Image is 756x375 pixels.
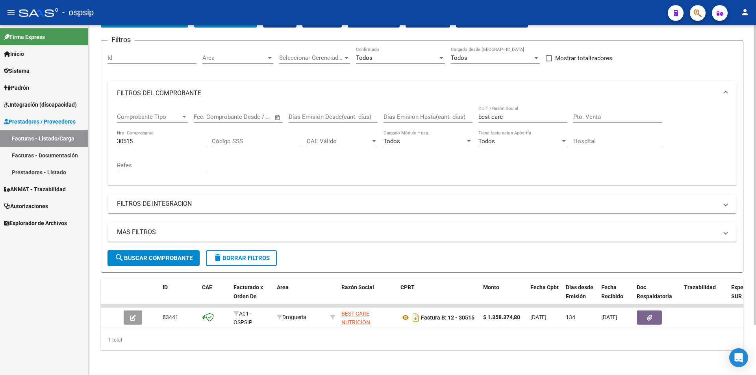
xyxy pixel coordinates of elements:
[411,311,421,324] i: Descargar documento
[740,7,750,17] mat-icon: person
[115,253,124,262] mat-icon: search
[530,284,559,290] span: Fecha Cpbt
[4,117,76,126] span: Prestadores / Proveedores
[338,279,397,314] datatable-header-cell: Razón Social
[230,279,274,314] datatable-header-cell: Facturado x Orden De
[384,138,400,145] span: Todos
[530,314,547,320] span: [DATE]
[199,279,230,314] datatable-header-cell: CAE
[206,250,277,266] button: Borrar Filtros
[729,348,748,367] div: Open Intercom Messenger
[277,314,306,320] span: Drogueria
[341,309,394,326] div: 30715222295
[307,138,371,145] span: CAE Válido
[483,314,520,320] strong: $ 1.358.374,80
[421,314,474,321] strong: Factura B: 12 - 30515
[213,255,270,262] span: Borrar Filtros
[117,200,718,208] mat-panel-title: FILTROS DE INTEGRACION
[233,310,252,326] span: A01 - OSPSIP
[4,33,45,41] span: Firma Express
[634,279,681,314] datatable-header-cell: Doc Respaldatoria
[117,89,718,98] mat-panel-title: FILTROS DEL COMPROBANTE
[341,284,374,290] span: Razón Social
[4,50,24,58] span: Inicio
[341,310,388,335] span: BEST CARE NUTRICION DOMICILIARIA S.A.
[117,113,181,120] span: Comprobante Tipo
[4,219,67,227] span: Explorador de Archivos
[117,228,718,236] mat-panel-title: MAS FILTROS
[233,113,271,120] input: Fecha fin
[400,284,415,290] span: CPBT
[4,100,77,109] span: Integración (discapacidad)
[4,202,48,211] span: Autorizaciones
[598,279,634,314] datatable-header-cell: Fecha Recibido
[279,54,343,61] span: Seleccionar Gerenciador
[483,284,499,290] span: Monto
[563,279,598,314] datatable-header-cell: Días desde Emisión
[681,279,728,314] datatable-header-cell: Trazabilidad
[4,83,29,92] span: Padrón
[213,253,222,262] mat-icon: delete
[684,284,716,290] span: Trazabilidad
[202,284,212,290] span: CAE
[233,284,263,299] span: Facturado x Orden De
[555,54,612,63] span: Mostrar totalizadores
[4,185,66,194] span: ANMAT - Trazabilidad
[202,54,266,61] span: Area
[480,279,527,314] datatable-header-cell: Monto
[115,255,193,262] span: Buscar Comprobante
[273,113,282,122] button: Open calendar
[159,279,199,314] datatable-header-cell: ID
[194,113,226,120] input: Fecha inicio
[62,4,94,21] span: - ospsip
[601,284,623,299] span: Fecha Recibido
[478,138,495,145] span: Todos
[277,284,289,290] span: Area
[163,314,178,320] span: 83441
[356,54,372,61] span: Todos
[107,34,135,45] h3: Filtros
[527,279,563,314] datatable-header-cell: Fecha Cpbt
[451,54,467,61] span: Todos
[397,279,480,314] datatable-header-cell: CPBT
[4,67,30,75] span: Sistema
[107,81,737,106] mat-expansion-panel-header: FILTROS DEL COMPROBANTE
[107,194,737,213] mat-expansion-panel-header: FILTROS DE INTEGRACION
[163,284,168,290] span: ID
[107,250,200,266] button: Buscar Comprobante
[274,279,327,314] datatable-header-cell: Area
[101,330,743,350] div: 1 total
[566,314,575,320] span: 134
[601,314,617,320] span: [DATE]
[6,7,16,17] mat-icon: menu
[107,223,737,242] mat-expansion-panel-header: MAS FILTROS
[637,284,672,299] span: Doc Respaldatoria
[566,284,593,299] span: Días desde Emisión
[107,106,737,185] div: FILTROS DEL COMPROBANTE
